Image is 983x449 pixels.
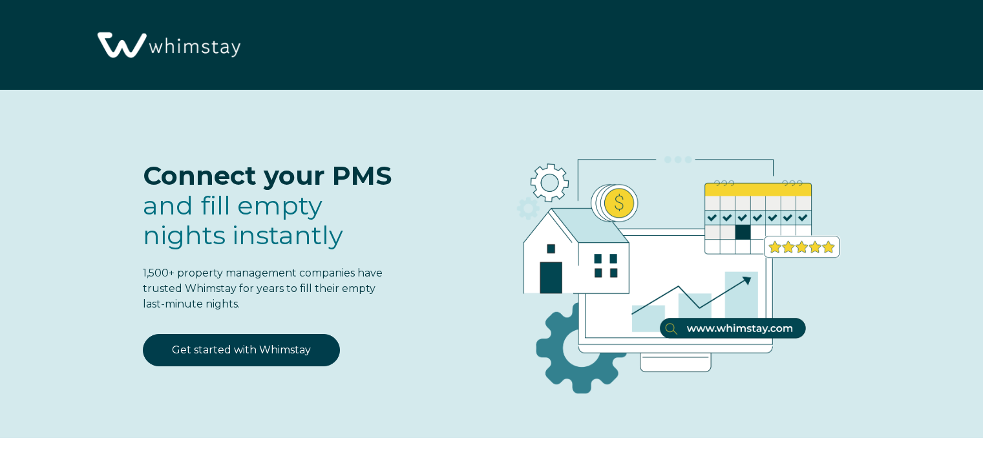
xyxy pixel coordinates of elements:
[143,189,343,251] span: and
[143,267,383,310] span: 1,500+ property management companies have trusted Whimstay for years to fill their empty last-min...
[143,189,343,251] span: fill empty nights instantly
[143,160,392,191] span: Connect your PMS
[143,334,340,366] a: Get started with Whimstay
[443,116,898,414] img: RBO Ilustrations-03
[90,6,245,85] img: Whimstay Logo-02 1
